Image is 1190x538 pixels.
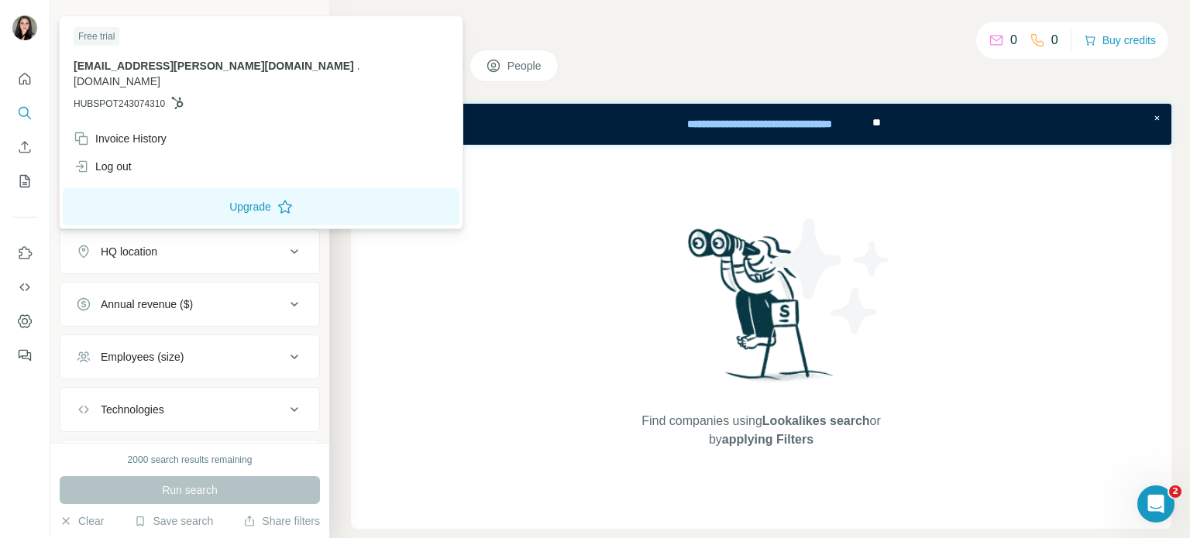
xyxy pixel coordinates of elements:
button: Hide [270,9,329,33]
button: Quick start [12,65,37,93]
iframe: Banner [351,104,1171,145]
button: Dashboard [12,307,37,335]
button: My lists [12,167,37,195]
button: Employees (size) [60,338,319,375]
h4: Search [351,19,1171,40]
button: Save search [134,513,213,529]
span: [EMAIL_ADDRESS][PERSON_NAME][DOMAIN_NAME] [74,60,354,72]
div: 2000 search results remaining [128,453,253,467]
img: Avatar [12,15,37,40]
span: applying Filters [722,433,813,446]
img: Surfe Illustration - Stars [762,207,901,346]
button: Buy credits [1084,29,1156,51]
button: Use Surfe API [12,273,37,301]
span: HUBSPOT243074310 [74,97,165,111]
p: 0 [1051,31,1058,50]
span: . [357,60,360,72]
p: 0 [1010,31,1017,50]
button: Technologies [60,391,319,428]
button: Upgrade [63,188,459,225]
button: Clear [60,513,104,529]
span: [DOMAIN_NAME] [74,75,160,87]
div: Free trial [74,27,119,46]
button: Feedback [12,341,37,369]
div: Invoice History [74,131,167,146]
iframe: Intercom live chat [1137,485,1175,523]
button: Enrich CSV [12,133,37,161]
div: Employees (size) [101,349,184,365]
span: Lookalikes search [762,414,870,427]
div: Annual revenue ($) [101,296,193,312]
div: HQ location [101,244,157,259]
span: 2 [1169,485,1181,498]
button: HQ location [60,233,319,270]
img: Surfe Illustration - Woman searching with binoculars [681,224,842,397]
div: Log out [74,159,132,174]
div: Technologies [101,402,164,417]
span: People [507,58,543,74]
button: Search [12,99,37,127]
button: Annual revenue ($) [60,286,319,323]
button: Use Surfe on LinkedIn [12,239,37,267]
button: Share filters [243,513,320,529]
div: New search [60,14,108,28]
span: Find companies using or by [637,412,885,449]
